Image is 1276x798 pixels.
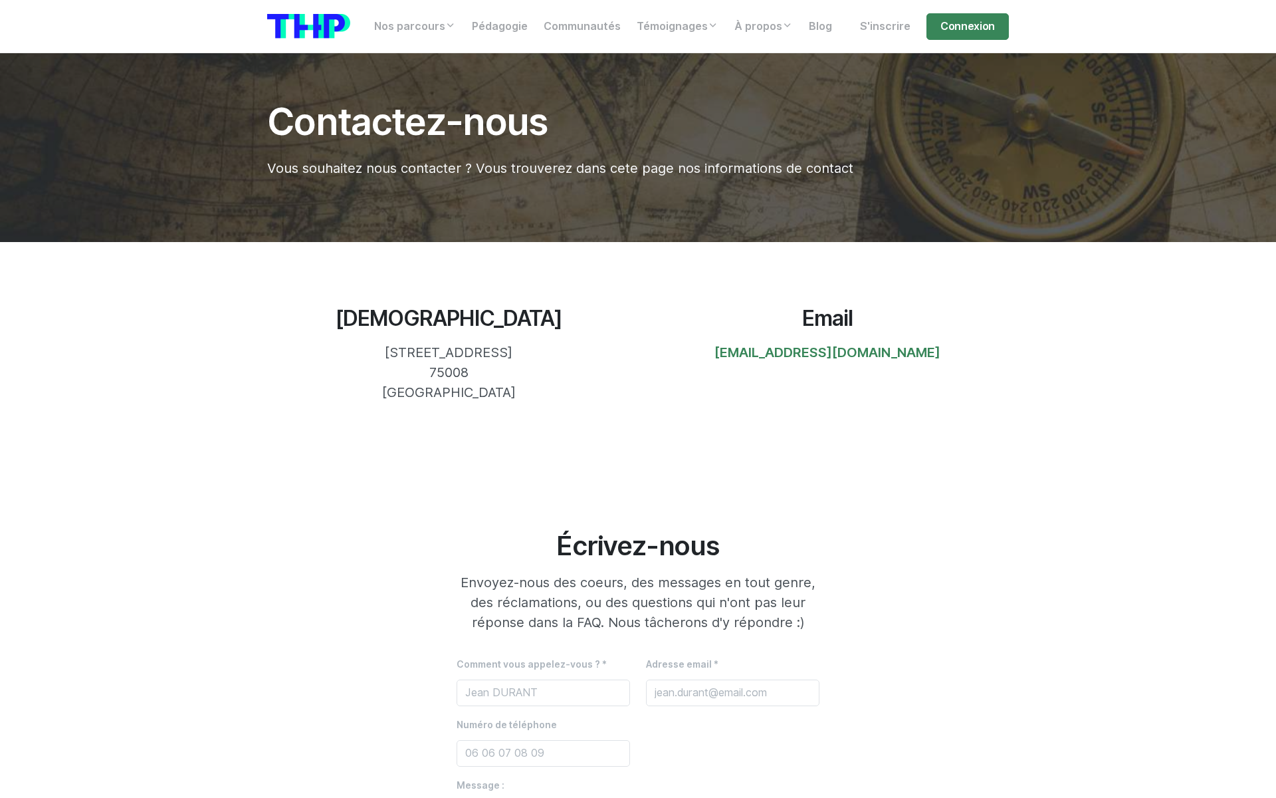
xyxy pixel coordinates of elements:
p: Vous souhaitez nous contacter ? Vous trouverez dans cete page nos informations de contact [267,158,883,178]
a: Connexion [926,13,1009,40]
a: Témoignages [629,13,726,40]
label: Comment vous appelez-vous ? * [457,658,607,672]
h3: [DEMOGRAPHIC_DATA] [267,306,630,331]
h3: Email [646,306,1009,331]
a: À propos [726,13,801,40]
a: Nos parcours [366,13,464,40]
a: S'inscrire [852,13,918,40]
label: Message : [457,779,504,793]
a: Blog [801,13,840,40]
a: Communautés [536,13,629,40]
label: Adresse email * [646,658,718,672]
p: Envoyez-nous des coeurs, des messages en tout genre, des réclamations, ou des questions qui n'ont... [457,573,819,632]
a: Pédagogie [464,13,536,40]
span: [STREET_ADDRESS] 75008 [GEOGRAPHIC_DATA] [382,344,516,400]
label: Numéro de téléphone [457,718,557,732]
input: 06 06 07 08 09 [457,740,630,767]
h2: Écrivez-nous [457,530,819,562]
input: Jean DURANT [457,680,630,706]
img: logo [267,14,350,39]
input: jean.durant@email.com [646,680,819,706]
h1: Contactez-nous [267,101,883,142]
a: [EMAIL_ADDRESS][DOMAIN_NAME] [714,344,940,360]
